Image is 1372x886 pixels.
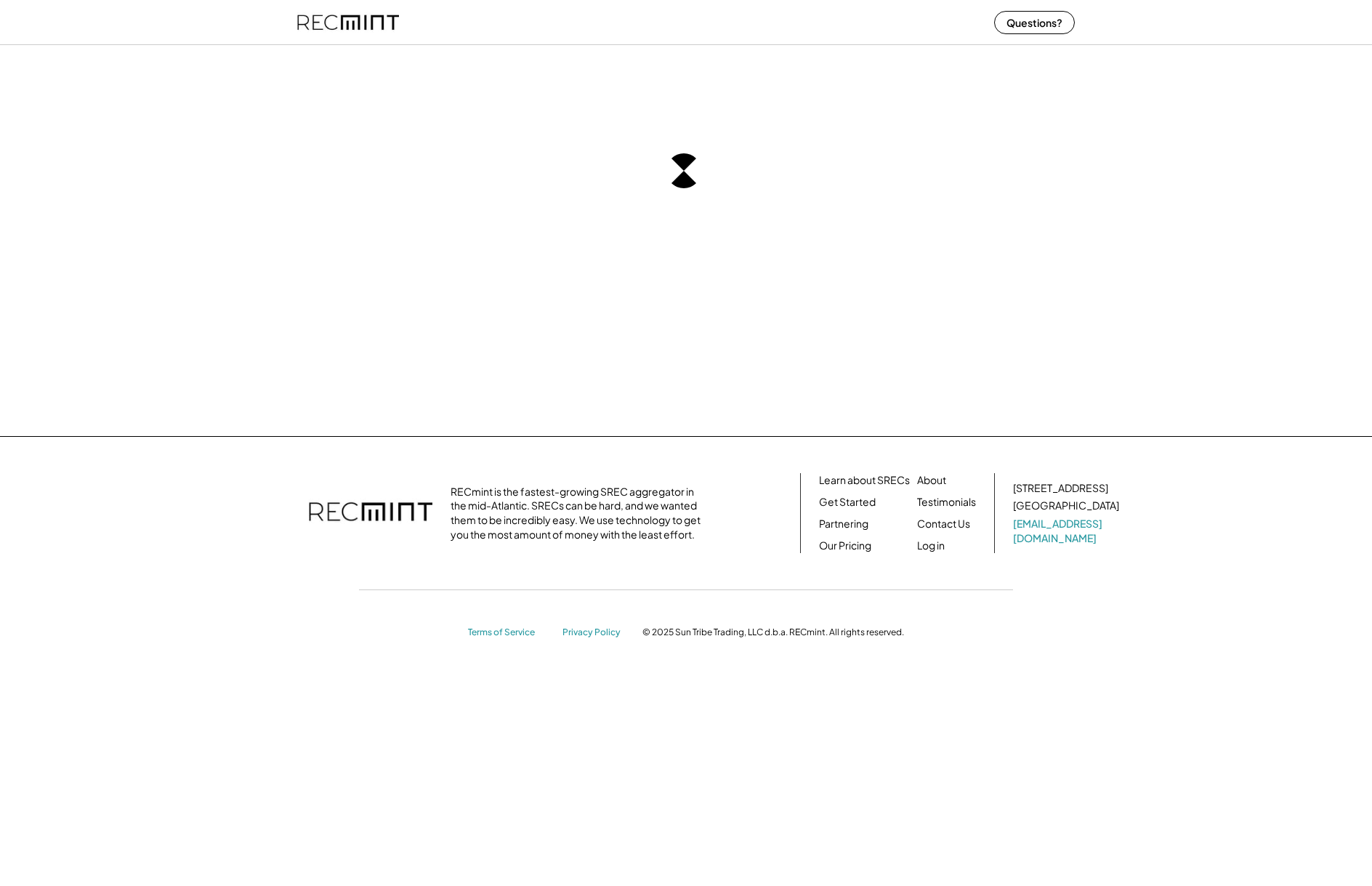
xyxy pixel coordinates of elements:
img: recmint-logotype%403x%20%281%29.jpeg [297,3,399,41]
a: Testimonials [917,495,976,510]
a: Partnering [819,517,868,531]
div: [GEOGRAPHIC_DATA] [1013,499,1119,513]
a: Log in [917,539,945,553]
a: Contact Us [917,517,970,531]
button: Questions? [994,11,1075,34]
a: [EMAIL_ADDRESS][DOMAIN_NAME] [1013,517,1122,545]
a: Terms of Service [468,627,548,639]
a: About [917,473,946,488]
div: RECmint is the fastest-growing SREC aggregator in the mid-Atlantic. SRECs can be hard, and we wan... [451,485,709,541]
div: © 2025 Sun Tribe Trading, LLC d.b.a. RECmint. All rights reserved. [642,627,904,638]
a: Get Started [819,495,876,510]
a: Our Pricing [819,539,871,553]
img: recmint-logotype%403x.png [309,488,432,539]
div: [STREET_ADDRESS] [1013,481,1108,496]
a: Learn about SRECs [819,473,910,488]
a: Privacy Policy [562,627,628,639]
